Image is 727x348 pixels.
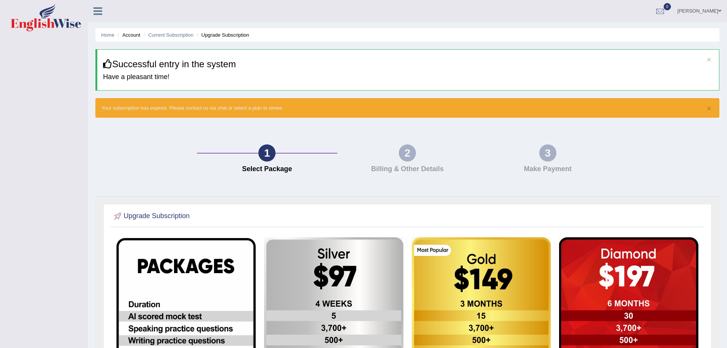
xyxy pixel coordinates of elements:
li: Account [116,31,140,39]
h2: Upgrade Subscription [112,210,190,222]
button: × [707,55,711,63]
h4: Have a pleasant time! [103,73,713,81]
a: Home [101,32,114,38]
h4: Make Payment [481,165,614,173]
button: × [707,104,711,112]
li: Upgrade Subscription [195,31,249,39]
div: 2 [399,144,416,162]
h3: Successful entry in the system [103,59,713,69]
div: 1 [258,144,276,162]
div: Your subscription has expired. Please contact us via chat or select a plan to renew [95,98,719,118]
a: Current Subscription [148,32,193,38]
h4: Billing & Other Details [341,165,474,173]
div: 3 [539,144,556,162]
h4: Select Package [201,165,334,173]
span: 0 [664,3,671,10]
